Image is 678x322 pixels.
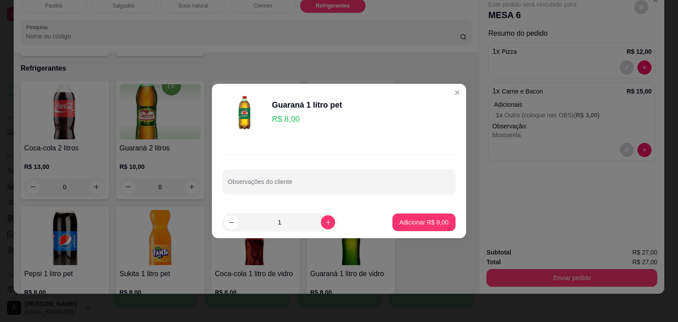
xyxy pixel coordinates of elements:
[224,215,238,229] button: decrease-product-quantity
[228,181,450,190] input: Observações do cliente
[272,99,342,111] div: Guaraná 1 litro pet
[392,213,456,231] button: Adicionar R$ 8,00
[272,113,342,125] p: R$ 8,00
[450,86,464,100] button: Close
[321,215,335,229] button: increase-product-quantity
[222,91,267,135] img: product-image
[399,218,448,227] p: Adicionar R$ 8,00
